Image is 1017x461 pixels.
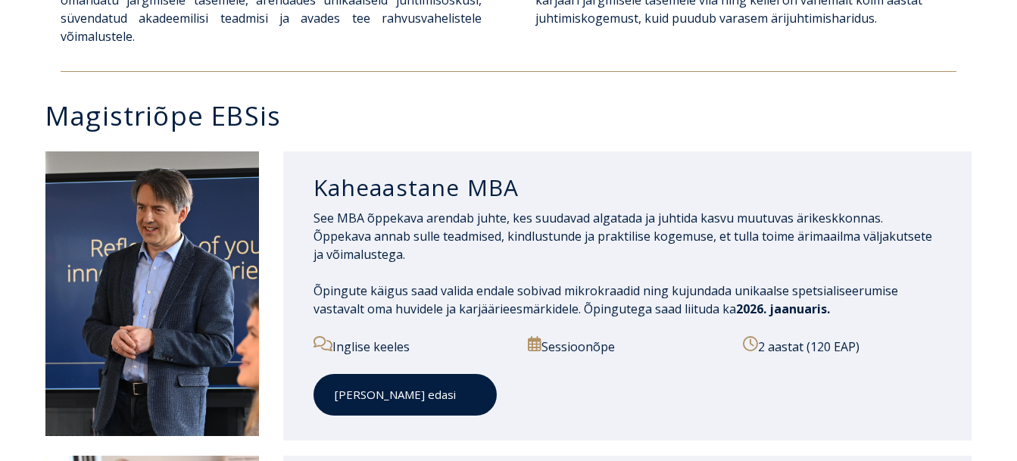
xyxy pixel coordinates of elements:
h3: Kaheaastane MBA [314,173,941,202]
a: [PERSON_NAME] edasi [314,374,497,416]
p: Õpingute käigus saad valida endale sobivad mikrokraadid ning kujundada unikaalse spetsialiseerumi... [314,282,941,318]
h3: Magistriõpe EBSis [45,102,987,129]
span: 2026. jaanuaris. [736,301,830,317]
p: 2 aastat (120 EAP) [743,336,941,356]
img: DSC_2098 [45,151,259,436]
p: Sessioonõpe [528,336,726,356]
p: Inglise keeles [314,336,512,356]
p: See MBA õppekava arendab juhte, kes suudavad algatada ja juhtida kasvu muutuvas ärikeskkonnas. Õp... [314,209,941,263]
